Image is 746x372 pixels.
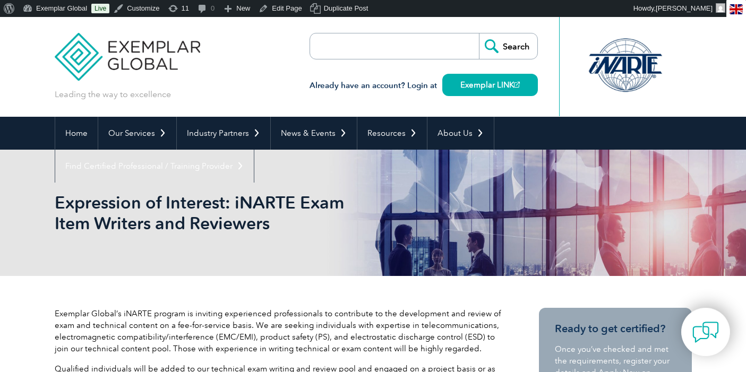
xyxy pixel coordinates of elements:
p: Exemplar Global’s iNARTE program is inviting experienced professionals to contribute to the devel... [55,308,501,354]
h3: Ready to get certified? [555,322,676,335]
img: open_square.png [514,82,520,88]
p: Leading the way to excellence [55,89,171,100]
a: Find Certified Professional / Training Provider [55,150,254,183]
a: News & Events [271,117,357,150]
img: contact-chat.png [692,319,719,345]
input: Search [479,33,537,59]
a: Live [91,4,109,13]
a: About Us [427,117,494,150]
a: Resources [357,117,427,150]
a: Exemplar LINK [442,74,538,96]
h3: Already have an account? Login at [310,79,538,92]
a: Our Services [98,117,176,150]
a: Industry Partners [177,117,270,150]
img: Exemplar Global [55,17,201,81]
h1: Expression of Interest: iNARTE Exam Item Writers and Reviewers [55,192,462,233]
img: en [730,4,743,14]
a: Home [55,117,98,150]
span: [PERSON_NAME] [656,4,713,12]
